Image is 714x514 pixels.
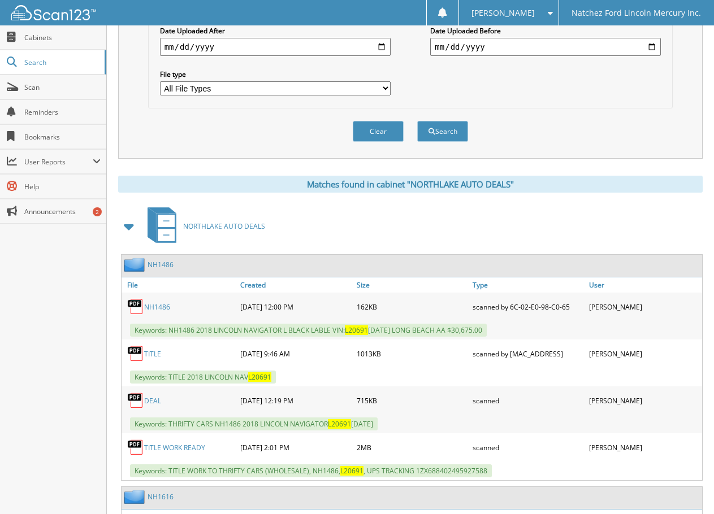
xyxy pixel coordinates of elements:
[586,295,702,318] div: [PERSON_NAME]
[470,342,586,365] div: scanned by [MAC_ADDRESS]
[11,5,96,20] img: scan123-logo-white.svg
[130,464,492,477] span: Keywords: TITLE WORK TO THRIFTY CARS (WHOLESALE), NH1486, , UPS TRACKING 1ZX688402495927588
[130,324,487,337] span: Keywords: NH1486 2018 LINCOLN NAVIGATOR L BLACK LABLE VIN: [DATE] LONG BEACH AA $30,675.00
[127,298,144,315] img: PDF.png
[144,302,170,312] a: NH1486
[148,492,174,502] a: NH1616
[340,466,364,476] span: L20691
[160,38,391,56] input: start
[470,295,586,318] div: scanned by 6C-02-E0-98-C0-65
[148,260,174,269] a: NH1486
[24,82,101,92] span: Scan
[122,277,237,293] a: File
[127,345,144,362] img: PDF.png
[354,342,470,365] div: 1013KB
[93,207,102,216] div: 2
[144,443,205,452] a: TITLE WORK READY
[248,372,271,382] span: L20691
[586,436,702,459] div: [PERSON_NAME]
[354,277,470,293] a: Size
[572,10,701,16] span: Natchez Ford Lincoln Mercury Inc.
[24,107,101,117] span: Reminders
[24,132,101,142] span: Bookmarks
[24,157,93,167] span: User Reports
[24,207,101,216] span: Announcements
[470,436,586,459] div: scanned
[430,38,661,56] input: end
[124,258,148,272] img: folder2.png
[160,69,391,79] label: File type
[160,26,391,36] label: Date Uploaded After
[354,436,470,459] div: 2MB
[470,277,586,293] a: Type
[237,342,353,365] div: [DATE] 9:46 AM
[237,389,353,412] div: [DATE] 12:19 PM
[237,436,353,459] div: [DATE] 2:01 PM
[130,417,378,430] span: Keywords: THRIFTY CARS NH1486 2018 LINCOLN NAVIGATOR [DATE]
[354,295,470,318] div: 162KB
[141,204,265,249] a: NORTHLAKE AUTO DEALS
[586,277,702,293] a: User
[237,277,353,293] a: Created
[183,221,265,231] span: NORTHLAKE AUTO DEALS
[124,490,148,504] img: folder2.png
[417,121,468,142] button: Search
[24,58,99,67] span: Search
[144,396,161,406] a: DEAL
[471,10,535,16] span: [PERSON_NAME]
[345,325,368,335] span: L20691
[657,460,714,514] iframe: Chat Widget
[127,439,144,456] img: PDF.png
[586,389,702,412] div: [PERSON_NAME]
[144,349,161,359] a: TITLE
[24,33,101,42] span: Cabinets
[470,389,586,412] div: scanned
[353,121,404,142] button: Clear
[430,26,661,36] label: Date Uploaded Before
[130,371,276,384] span: Keywords: TITLE 2018 LINCOLN NAV
[586,342,702,365] div: [PERSON_NAME]
[328,419,351,429] span: L20691
[118,176,703,193] div: Matches found in cabinet "NORTHLAKE AUTO DEALS"
[237,295,353,318] div: [DATE] 12:00 PM
[24,182,101,191] span: Help
[354,389,470,412] div: 715KB
[127,392,144,409] img: PDF.png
